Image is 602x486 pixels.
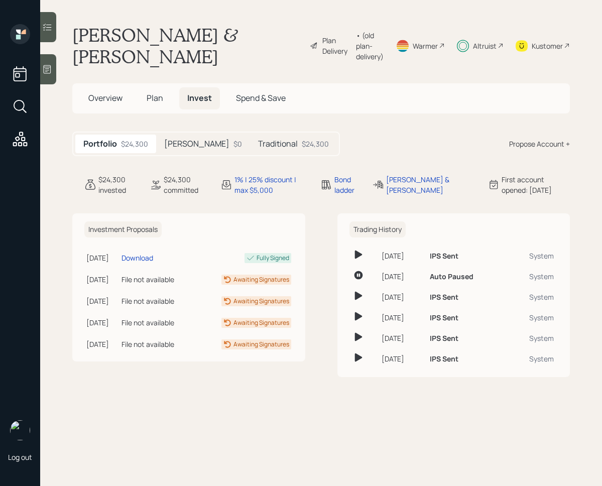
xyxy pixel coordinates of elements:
div: Awaiting Signatures [233,297,289,306]
h6: IPS Sent [430,334,458,343]
div: Awaiting Signatures [233,275,289,284]
div: Fully Signed [257,254,289,263]
div: [DATE] [86,317,117,328]
h6: IPS Sent [430,314,458,322]
div: First account opened: [DATE] [502,174,570,195]
div: [DATE] [382,251,422,261]
div: [DATE] [382,353,422,364]
div: [DATE] [86,296,117,306]
div: [DATE] [382,333,422,343]
h6: IPS Sent [430,252,458,261]
h6: IPS Sent [430,293,458,302]
span: Overview [88,92,123,103]
h5: [PERSON_NAME] [164,139,229,149]
div: Awaiting Signatures [233,340,289,349]
div: $0 [233,139,242,149]
div: Propose Account + [509,139,570,149]
img: retirable_logo.png [10,420,30,440]
div: [DATE] [86,253,117,263]
div: File not available [122,339,193,349]
div: Log out [8,452,32,462]
h6: Investment Proposals [84,221,162,238]
div: System [511,292,554,302]
div: $24,300 [302,139,329,149]
div: $24,300 committed [164,174,208,195]
h6: IPS Sent [430,355,458,363]
div: $24,300 [121,139,148,149]
div: System [511,251,554,261]
span: Invest [187,92,212,103]
div: Download [122,253,153,263]
span: Spend & Save [236,92,286,103]
div: File not available [122,274,193,285]
div: System [511,353,554,364]
div: $24,300 invested [98,174,138,195]
div: [PERSON_NAME] & [PERSON_NAME] [386,174,475,195]
h5: Portfolio [83,139,117,149]
h6: Auto Paused [430,273,473,281]
div: [DATE] [382,312,422,323]
div: System [511,312,554,323]
div: [DATE] [382,271,422,282]
h1: [PERSON_NAME] & [PERSON_NAME] [72,24,302,67]
div: File not available [122,296,193,306]
div: [DATE] [382,292,422,302]
div: Bond ladder [334,174,360,195]
div: Plan Delivery [322,35,351,56]
div: Awaiting Signatures [233,318,289,327]
span: Plan [147,92,163,103]
div: [DATE] [86,339,117,349]
div: 1% | 25% discount | max $5,000 [234,174,308,195]
div: File not available [122,317,193,328]
div: Warmer [413,41,438,51]
div: System [511,333,554,343]
h5: Traditional [258,139,298,149]
div: Altruist [473,41,497,51]
div: System [511,271,554,282]
div: • (old plan-delivery) [356,30,384,62]
div: Kustomer [532,41,563,51]
h6: Trading History [349,221,406,238]
div: [DATE] [86,274,117,285]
